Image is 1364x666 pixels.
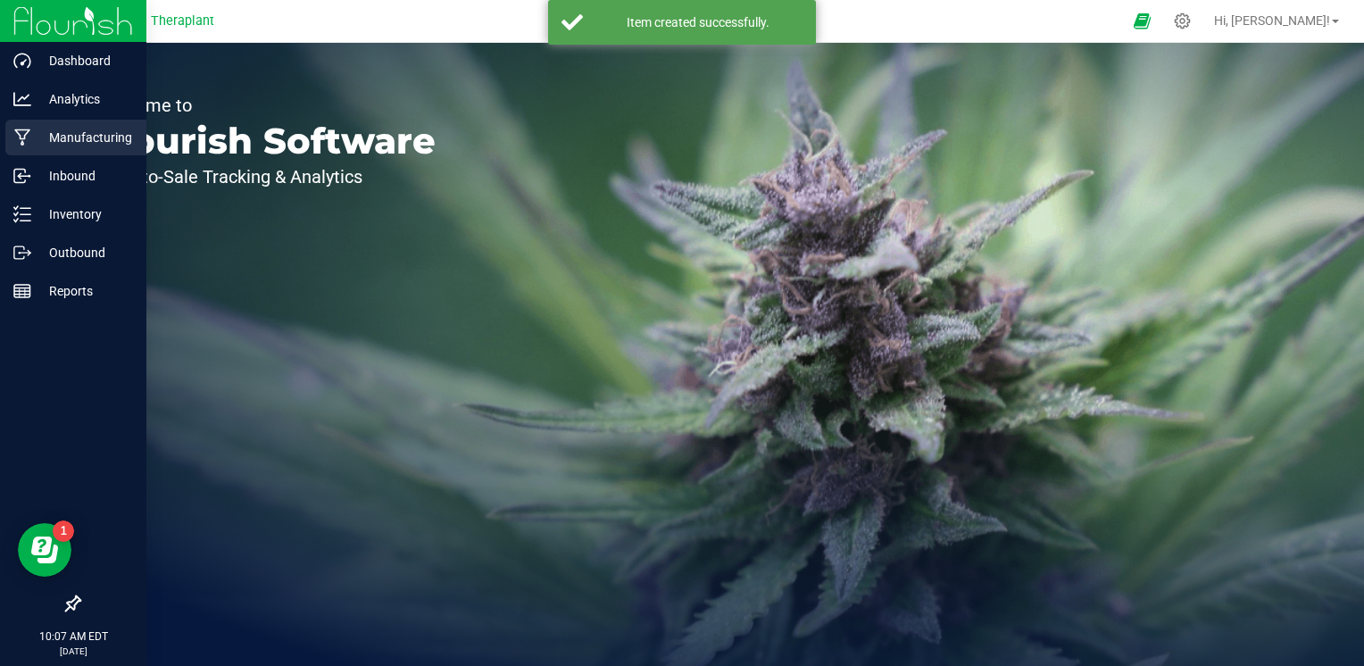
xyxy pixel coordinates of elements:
[1214,13,1330,28] span: Hi, [PERSON_NAME]!
[13,167,31,185] inline-svg: Inbound
[8,645,138,658] p: [DATE]
[151,13,214,29] span: Theraplant
[18,523,71,577] iframe: Resource center
[31,127,138,148] p: Manufacturing
[8,629,138,645] p: 10:07 AM EDT
[31,204,138,225] p: Inventory
[1171,12,1193,29] div: Manage settings
[13,90,31,108] inline-svg: Analytics
[13,129,31,146] inline-svg: Manufacturing
[593,13,803,31] div: Item created successfully.
[96,168,436,186] p: Seed-to-Sale Tracking & Analytics
[53,520,74,542] iframe: Resource center unread badge
[31,242,138,263] p: Outbound
[96,96,436,114] p: Welcome to
[13,205,31,223] inline-svg: Inventory
[96,123,436,159] p: Flourish Software
[31,280,138,302] p: Reports
[31,165,138,187] p: Inbound
[31,50,138,71] p: Dashboard
[1122,4,1162,38] span: Open Ecommerce Menu
[13,52,31,70] inline-svg: Dashboard
[13,244,31,262] inline-svg: Outbound
[13,282,31,300] inline-svg: Reports
[31,88,138,110] p: Analytics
